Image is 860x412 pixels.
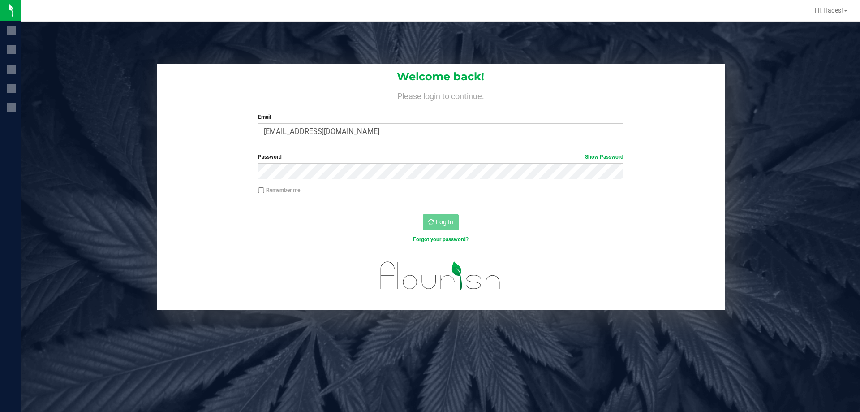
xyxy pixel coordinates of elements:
[258,187,264,194] input: Remember me
[157,90,725,100] h4: Please login to continue.
[585,154,623,160] a: Show Password
[370,253,512,299] img: flourish_logo.svg
[436,218,453,226] span: Log In
[413,236,469,243] a: Forgot your password?
[423,214,459,230] button: Log In
[258,186,300,194] label: Remember me
[258,154,282,160] span: Password
[815,7,843,14] span: Hi, Hades!
[157,71,725,82] h1: Welcome back!
[258,113,623,121] label: Email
